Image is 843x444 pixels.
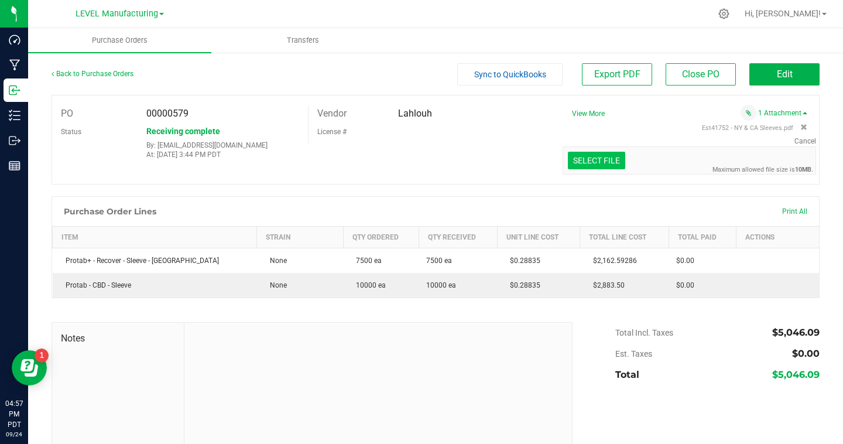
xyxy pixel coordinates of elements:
[736,226,819,248] th: Actions
[317,105,347,122] label: Vendor
[745,9,821,18] span: Hi, [PERSON_NAME]!
[146,108,189,119] span: 00000579
[398,108,432,119] span: Lahlouh
[64,207,156,216] h1: Purchase Order Lines
[271,35,335,46] span: Transfers
[587,281,625,289] span: $2,883.50
[669,226,736,248] th: Total Paid
[146,151,299,159] p: At: [DATE] 3:44 PM PDT
[264,281,287,289] span: None
[772,327,820,338] span: $5,046.09
[60,255,250,266] div: Protab+ - Recover - Sleeve - [GEOGRAPHIC_DATA]
[794,137,816,145] span: Cancel
[712,165,813,173] span: Maximum allowed file size is .
[5,398,23,430] p: 04:57 PM PDT
[9,34,20,46] inline-svg: Dashboard
[497,226,580,248] th: Unit Line Cost
[12,350,47,385] iframe: Resource center
[474,70,546,79] span: Sync to QuickBooks
[419,226,497,248] th: Qty Received
[457,63,563,86] button: Sync to QuickBooks
[582,63,652,86] button: Export PDF
[350,281,386,289] span: 10000 ea
[777,69,793,80] span: Edit
[669,248,736,273] td: $0.00
[580,226,669,248] th: Total Line Cost
[146,141,299,149] p: By: [EMAIL_ADDRESS][DOMAIN_NAME]
[9,84,20,96] inline-svg: Inbound
[76,9,158,19] span: LEVEL Manufacturing
[568,152,625,169] div: Select file
[264,257,287,265] span: None
[28,28,211,53] a: Purchase Orders
[702,124,793,132] span: View file
[317,123,347,141] label: License #
[741,105,756,121] span: Attach a document
[758,109,807,117] a: 1 Attachment
[682,69,719,80] span: Close PO
[587,257,637,265] span: $2,162.59286
[211,28,395,53] a: Transfers
[772,369,820,380] span: $5,046.09
[52,70,133,78] a: Back to Purchase Orders
[53,226,257,248] th: Item
[61,123,81,141] label: Status
[257,226,343,248] th: Strain
[666,63,736,86] button: Close PO
[782,207,807,216] span: Print All
[669,273,736,298] td: $0.00
[9,135,20,146] inline-svg: Outbound
[615,349,652,358] span: Est. Taxes
[146,127,220,136] span: Receiving complete
[504,257,540,265] span: $0.28835
[61,332,175,346] span: Notes
[9,59,20,71] inline-svg: Manufacturing
[9,110,20,121] inline-svg: Inventory
[76,35,163,46] span: Purchase Orders
[594,69,640,80] span: Export PDF
[426,255,452,266] span: 7500 ea
[792,348,820,359] span: $0.00
[60,280,250,291] div: Protab - CBD - Sleeve
[615,328,673,337] span: Total Incl. Taxes
[9,160,20,172] inline-svg: Reports
[343,226,419,248] th: Qty Ordered
[615,369,639,380] span: Total
[749,63,820,86] button: Edit
[61,105,73,122] label: PO
[795,165,811,173] strong: 10MB
[572,110,605,118] a: View More
[35,349,49,363] iframe: Resource center unread badge
[504,281,540,289] span: $0.28835
[800,124,807,132] span: Remove attachment
[426,280,456,291] span: 10000 ea
[5,430,23,439] p: 09/24
[717,8,731,19] div: Manage settings
[350,257,382,265] span: 7500 ea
